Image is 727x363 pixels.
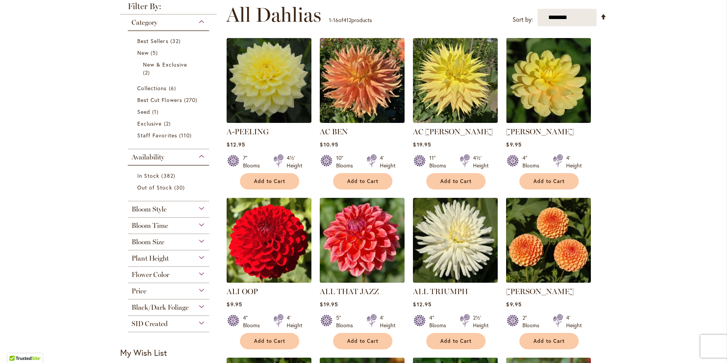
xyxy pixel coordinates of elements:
[522,314,544,329] div: 2" Blooms
[413,198,498,283] img: ALL TRIUMPH
[132,238,164,246] span: Bloom Size
[522,154,544,169] div: 4" Blooms
[137,84,202,92] a: Collections
[243,314,264,329] div: 4" Blooms
[506,301,521,308] span: $9.95
[343,16,351,24] span: 412
[429,314,451,329] div: 4" Blooms
[137,132,177,139] span: Staff Favorites
[533,178,565,185] span: Add to Cart
[413,38,498,123] img: AC Jeri
[566,154,582,169] div: 4' Height
[413,117,498,124] a: AC Jeri
[320,301,338,308] span: $19.95
[137,120,162,127] span: Exclusive
[137,184,172,191] span: Out of Stock
[426,333,486,349] button: Add to Cart
[132,205,167,213] span: Bloom Style
[120,2,217,14] strong: Filter By:
[120,347,167,358] strong: My Wish List
[132,287,146,295] span: Price
[413,141,431,148] span: $19.95
[347,338,378,344] span: Add to Cart
[227,198,311,283] img: ALI OOP
[566,314,582,329] div: 4' Height
[336,154,357,169] div: 10" Blooms
[254,178,285,185] span: Add to Cart
[347,178,378,185] span: Add to Cart
[143,68,152,76] span: 2
[506,277,591,284] a: AMBER QUEEN
[137,96,182,103] span: Best Cut Flowers
[506,38,591,123] img: AHOY MATEY
[132,254,169,263] span: Plant Height
[137,172,202,180] a: In Stock 382
[137,131,202,139] a: Staff Favorites
[143,61,187,68] span: New & Exclusive
[380,314,395,329] div: 4' Height
[143,61,196,76] a: New &amp; Exclusive
[333,173,392,189] button: Add to Cart
[320,38,405,123] img: AC BEN
[132,303,189,312] span: Black/Dark Foliage
[227,117,311,124] a: A-Peeling
[473,314,489,329] div: 2½' Height
[533,338,565,344] span: Add to Cart
[169,84,178,92] span: 6
[132,18,157,27] span: Category
[333,16,338,24] span: 16
[137,108,202,116] a: Seed
[137,183,202,191] a: Out of Stock 30
[413,301,431,308] span: $12.95
[6,336,27,357] iframe: Launch Accessibility Center
[152,108,160,116] span: 1
[333,333,392,349] button: Add to Cart
[137,37,168,45] span: Best Sellers
[227,277,311,284] a: ALI OOP
[413,277,498,284] a: ALL TRIUMPH
[243,154,264,169] div: 7" Blooms
[227,287,258,296] a: ALI OOP
[132,320,168,328] span: SID Created
[320,277,405,284] a: ALL THAT JAZZ
[506,117,591,124] a: AHOY MATEY
[184,96,199,104] span: 270
[287,154,302,169] div: 4½' Height
[137,119,202,127] a: Exclusive
[227,301,242,308] span: $9.95
[413,287,468,296] a: ALL TRIUMPH
[151,49,160,57] span: 5
[320,127,348,136] a: AC BEN
[320,117,405,124] a: AC BEN
[240,173,299,189] button: Add to Cart
[137,84,167,92] span: Collections
[164,119,173,127] span: 2
[254,338,285,344] span: Add to Cart
[132,221,168,230] span: Bloom Time
[137,37,202,45] a: Best Sellers
[429,154,451,169] div: 11" Blooms
[506,198,591,283] img: AMBER QUEEN
[426,173,486,189] button: Add to Cart
[320,141,338,148] span: $10.95
[227,141,245,148] span: $12.95
[329,16,331,24] span: 1
[320,287,379,296] a: ALL THAT JAZZ
[380,154,395,169] div: 4' Height
[440,178,471,185] span: Add to Cart
[174,183,187,191] span: 30
[519,333,579,349] button: Add to Cart
[329,14,372,26] p: - of products
[506,127,574,136] a: [PERSON_NAME]
[137,108,150,115] span: Seed
[336,314,357,329] div: 5" Blooms
[226,3,321,26] span: All Dahlias
[137,172,159,179] span: In Stock
[179,131,194,139] span: 110
[227,38,311,123] img: A-Peeling
[132,153,164,161] span: Availability
[287,314,302,329] div: 4' Height
[506,141,521,148] span: $9.95
[227,127,269,136] a: A-PEELING
[240,333,299,349] button: Add to Cart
